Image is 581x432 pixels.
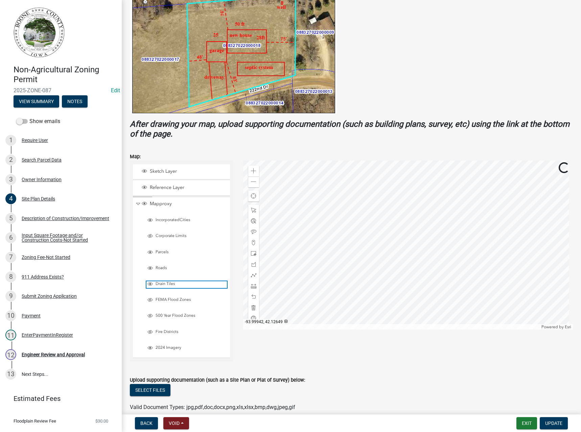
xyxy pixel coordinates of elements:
[139,341,229,356] li: 2024 Imagery
[14,95,59,107] button: View Summary
[111,87,120,94] wm-modal-confirm: Edit Application Number
[154,249,227,255] span: Parcels
[130,404,295,410] span: Valid Document Types: jpg,pdf,doc,docx,png,xls,xlsx,bmp,dwg,jpeg,gif
[146,265,227,272] div: Roads
[14,419,56,423] span: Floodplain Review Fee
[111,87,120,94] a: Edit
[154,281,227,287] span: Drain Tiles
[133,181,230,196] li: Reference Layer
[22,158,62,162] div: Search Parcel Data
[140,421,153,426] span: Back
[16,117,60,125] label: Show emails
[22,294,77,298] div: Submit Zoning Application
[139,293,229,308] li: FEMA Flood Zones
[146,249,227,256] div: Parcels
[133,197,230,358] li: Mapproxy
[146,329,227,336] div: Fire Districts
[132,163,231,360] ul: Layer List
[139,229,229,244] li: Corporate Limits
[22,196,55,201] div: Site Plan Details
[248,191,259,201] div: Find my location
[22,333,73,337] div: EnterPaymentInRegister
[146,345,227,352] div: 2024 Imagery
[14,99,59,104] wm-modal-confirm: Summary
[14,65,116,85] h4: Non-Agricultural Zoning Permit
[540,324,573,330] div: Powered by
[139,277,229,292] li: Drain Tiles
[148,201,228,207] span: Mapproxy
[139,213,229,228] li: IncorporatedCities
[146,297,227,304] div: FEMA Flood Zones
[154,233,227,239] span: Corporate Limits
[62,95,88,107] button: Notes
[565,325,571,329] a: Esri
[146,281,227,288] div: Drain Tiles
[154,297,227,303] span: FEMA Flood Zones
[169,421,180,426] span: Void
[130,119,570,139] strong: After drawing your map, upload supporting documentation (such as building plans, survey, etc) usi...
[22,352,85,357] div: Engineer Review and Approval
[130,154,141,159] label: Map:
[22,138,48,143] div: Require User
[141,168,228,175] div: Sketch Layer
[136,201,141,207] span: Collapse
[5,291,16,302] div: 9
[22,255,70,260] div: Zoning Fee-Not Started
[5,310,16,321] div: 10
[5,369,16,380] div: 13
[248,176,259,187] div: Zoom out
[141,185,228,191] div: Reference Layer
[154,313,227,318] span: 500 Year Flood Zones
[5,330,16,340] div: 11
[5,193,16,204] div: 4
[5,135,16,146] div: 1
[5,174,16,185] div: 3
[146,313,227,320] div: 500 Year Flood Zones
[146,217,227,224] div: IncorporatedCities
[5,252,16,263] div: 7
[95,419,108,423] span: $30.00
[133,164,230,179] li: Sketch Layer
[5,232,16,243] div: 6
[5,213,16,224] div: 5
[139,261,229,276] li: Roads
[146,233,227,240] div: Corporate Limits
[130,384,170,396] button: Select files
[516,417,537,429] button: Exit
[22,313,41,318] div: Payment
[248,166,259,176] div: Zoom in
[22,233,111,242] div: Input Square Footage and/or Construction Costs-Not Started
[139,309,229,324] li: 500 Year Flood Zones
[141,201,228,208] div: Mapproxy
[14,87,108,94] span: 2025-ZONE-087
[14,7,65,58] img: Boone County, Iowa
[5,271,16,282] div: 8
[139,325,229,340] li: Fire Districts
[22,274,64,279] div: 911 Address Exists?
[154,217,227,223] span: IncorporatedCities
[163,417,189,429] button: Void
[154,345,227,351] span: 2024 Imagery
[62,99,88,104] wm-modal-confirm: Notes
[135,417,158,429] button: Back
[22,177,62,182] div: Owner Information
[22,216,109,221] div: Description of Construction/Improvement
[545,421,562,426] span: Update
[130,378,305,383] label: Upload supporting documentation (such as a Site Plan or Plat of Survey) below:
[154,265,227,271] span: Roads
[5,154,16,165] div: 2
[5,392,111,405] a: Estimated Fees
[5,349,16,360] div: 12
[540,417,568,429] button: Update
[148,168,228,174] span: Sketch Layer
[148,185,228,191] span: Reference Layer
[154,329,227,335] span: Fire Districts
[139,245,229,260] li: Parcels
